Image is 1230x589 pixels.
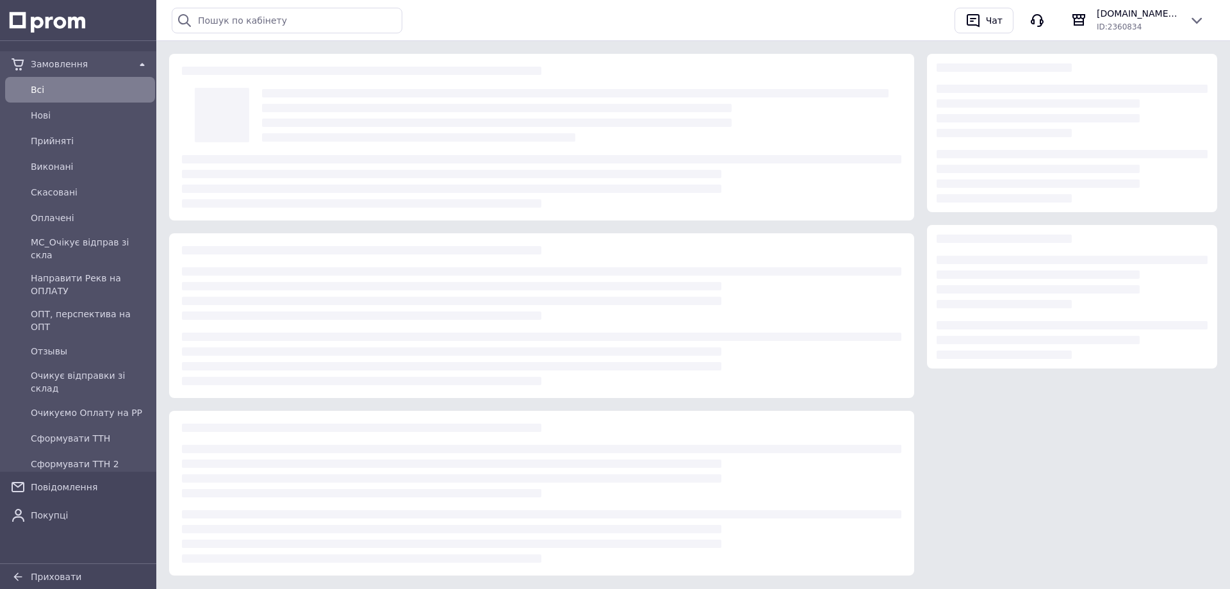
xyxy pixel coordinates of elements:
[31,212,150,224] span: Оплачені
[31,186,150,199] span: Скасовані
[31,432,150,445] span: Сформувати ТТН
[31,58,129,71] span: Замовлення
[172,8,402,33] input: Пошук по кабінету
[31,369,150,395] span: Очикує відправки зі склад
[31,509,150,522] span: Покупці
[31,109,150,122] span: Нові
[31,160,150,173] span: Виконані
[31,458,150,470] span: Сформувати ТТН 2
[983,11,1005,30] div: Чат
[31,272,150,297] span: Направити Рекв на ОПЛАТУ
[31,481,150,494] span: Повідомлення
[955,8,1013,33] button: Чат
[31,308,150,333] span: ОПТ, перспектива на ОПТ
[31,572,81,582] span: Приховати
[1097,22,1142,31] span: ID: 2360834
[31,135,150,147] span: Прийняті
[31,345,150,358] span: Отзывы
[31,236,150,261] span: МС_Очікує відправ зі скла
[1097,7,1179,20] span: [DOMAIN_NAME] — інтернет магазин для фермера, садовода, дачника
[31,83,150,96] span: Всi
[31,406,150,419] span: Очикуємо Оплату на РР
